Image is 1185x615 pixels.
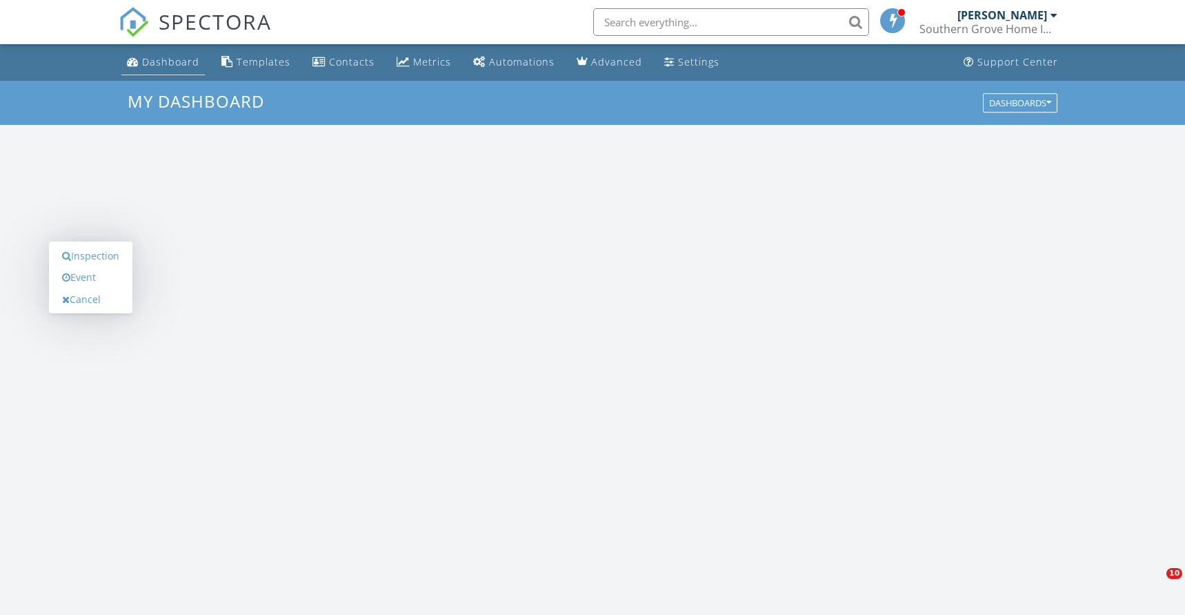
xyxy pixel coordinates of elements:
[391,50,457,75] a: Metrics
[237,55,290,68] div: Templates
[571,50,648,75] a: Advanced
[307,50,380,75] a: Contacts
[678,55,719,68] div: Settings
[119,19,272,48] a: SPECTORA
[55,245,126,267] a: Inspection
[489,55,555,68] div: Automations
[1166,568,1182,579] span: 10
[216,50,296,75] a: Templates
[413,55,451,68] div: Metrics
[329,55,375,68] div: Contacts
[659,50,725,75] a: Settings
[957,8,1047,22] div: [PERSON_NAME]
[55,289,126,311] a: Cancel
[128,90,264,113] span: My Dashboard
[468,50,560,75] a: Automations (Basic)
[121,50,205,75] a: Dashboard
[958,50,1064,75] a: Support Center
[591,55,642,68] div: Advanced
[919,22,1057,36] div: Southern Grove Home Inspections
[983,93,1057,113] button: Dashboards
[159,7,272,36] span: SPECTORA
[977,55,1058,68] div: Support Center
[119,7,149,37] img: The Best Home Inspection Software - Spectora
[55,266,126,289] a: Event
[989,98,1051,108] div: Dashboards
[142,55,199,68] div: Dashboard
[593,8,869,36] input: Search everything...
[1138,568,1171,601] iframe: Intercom live chat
